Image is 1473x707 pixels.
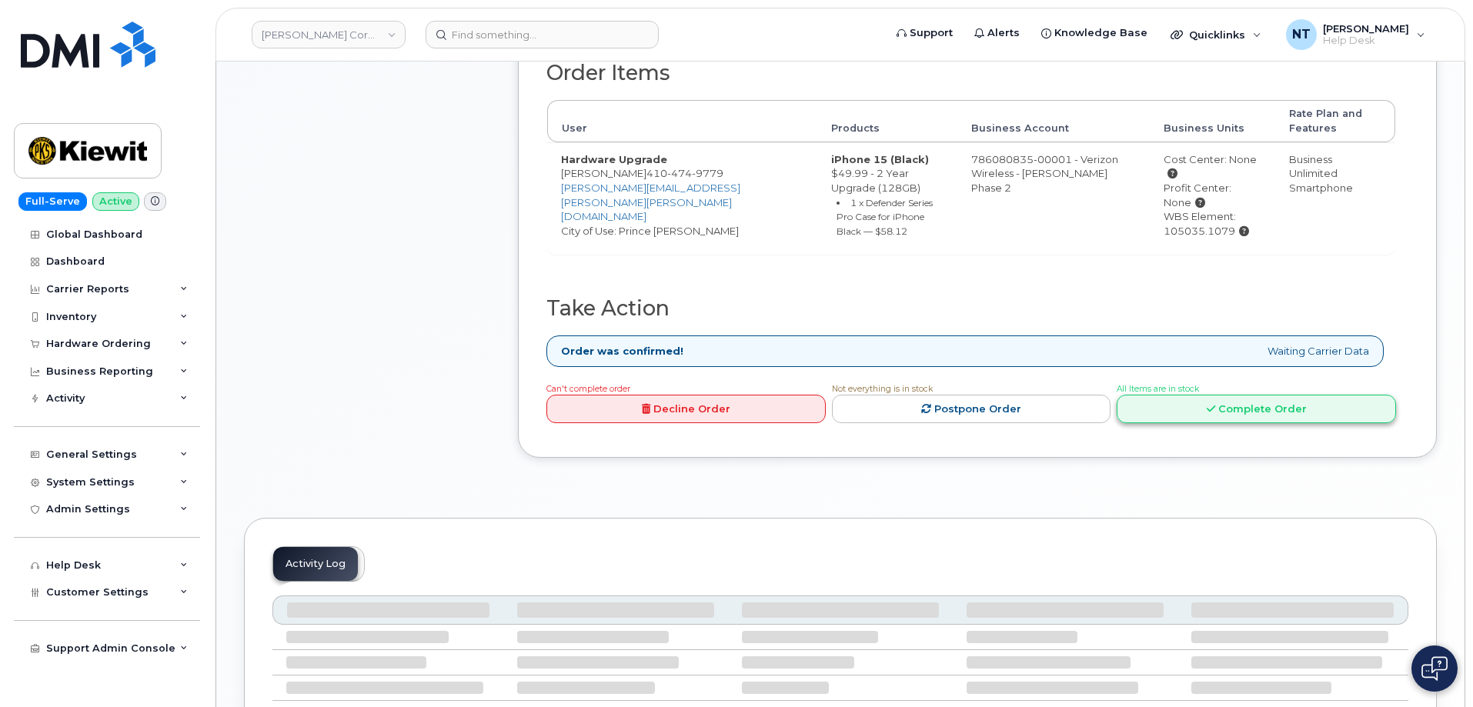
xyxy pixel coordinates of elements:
[1292,25,1311,44] span: NT
[1160,19,1272,50] div: Quicklinks
[1117,384,1199,394] span: All Items are in stock
[692,167,723,179] span: 9779
[1275,19,1436,50] div: Nicholas Taylor
[1323,22,1409,35] span: [PERSON_NAME]
[957,142,1151,254] td: 786080835-00001 - Verizon Wireless - [PERSON_NAME] Phase 2
[1117,395,1396,423] a: Complete Order
[646,167,723,179] span: 410
[832,395,1111,423] a: Postpone Order
[546,384,630,394] span: Can't complete order
[817,100,957,142] th: Products
[817,142,957,254] td: $49.99 - 2 Year Upgrade (128GB)
[1030,18,1158,48] a: Knowledge Base
[987,25,1020,41] span: Alerts
[426,21,659,48] input: Find something...
[1054,25,1147,41] span: Knowledge Base
[546,62,1396,85] h2: Order Items
[1164,209,1261,238] div: WBS Element: 105035.1079
[546,395,826,423] a: Decline Order
[1275,100,1395,142] th: Rate Plan and Features
[1164,181,1261,209] div: Profit Center: None
[910,25,953,41] span: Support
[886,18,964,48] a: Support
[957,100,1151,142] th: Business Account
[547,142,817,254] td: [PERSON_NAME] City of Use: Prince [PERSON_NAME]
[561,153,667,165] strong: Hardware Upgrade
[1323,35,1409,47] span: Help Desk
[667,167,692,179] span: 474
[837,197,933,237] small: 1 x Defender Series Pro Case for iPhone Black — $58.12
[546,297,1396,320] h2: Take Action
[1421,656,1448,681] img: Open chat
[832,384,933,394] span: Not everything is in stock
[831,153,929,165] strong: iPhone 15 (Black)
[1275,142,1395,254] td: Business Unlimited Smartphone
[561,344,683,359] strong: Order was confirmed!
[547,100,817,142] th: User
[546,335,1384,367] div: Waiting Carrier Data
[1189,28,1245,41] span: Quicklinks
[561,182,740,222] a: [PERSON_NAME][EMAIL_ADDRESS][PERSON_NAME][PERSON_NAME][DOMAIN_NAME]
[252,21,406,48] a: Kiewit Corporation
[1164,152,1261,181] div: Cost Center: None
[964,18,1030,48] a: Alerts
[1150,100,1275,142] th: Business Units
